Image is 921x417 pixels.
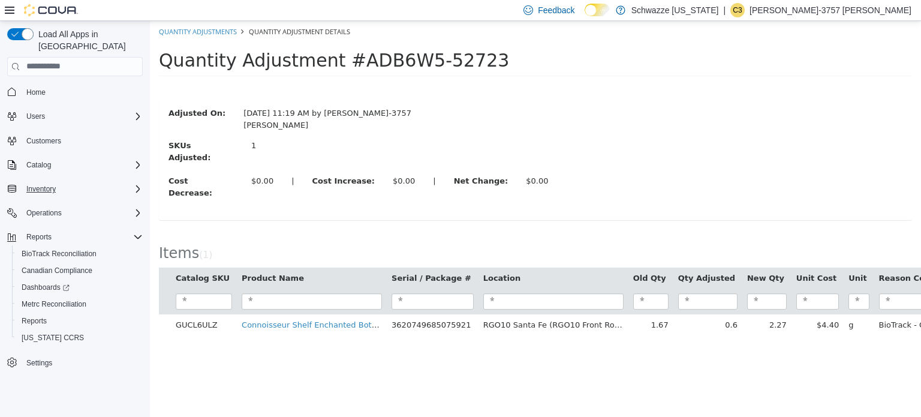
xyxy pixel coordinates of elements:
[243,154,265,166] div: $0.00
[22,355,143,370] span: Settings
[17,331,143,345] span: Washington CCRS
[750,3,911,17] p: [PERSON_NAME]-3757 [PERSON_NAME]
[26,88,46,97] span: Home
[24,4,78,16] img: Cova
[22,182,143,196] span: Inventory
[10,86,85,98] label: Adjusted On:
[101,119,209,131] div: 1
[22,109,143,124] span: Users
[376,154,398,166] div: $0.00
[597,251,637,263] button: New Qty
[92,299,344,308] a: Connoisseur Shelf Enchanted Botanicals Deli Triple Sec (I) Per 1g
[53,229,59,239] span: 1
[22,133,143,148] span: Customers
[22,299,86,309] span: Metrc Reconciliation
[7,79,143,403] nav: Complex example
[237,293,329,315] td: 3620749685075921
[483,251,519,263] button: Old Qty
[538,4,574,16] span: Feedback
[17,263,143,278] span: Canadian Compliance
[592,293,642,315] td: 2.27
[729,251,788,263] button: Reason Code
[12,245,148,262] button: BioTrack Reconciliation
[17,263,97,278] a: Canadian Compliance
[22,206,143,220] span: Operations
[22,230,143,244] span: Reports
[26,251,82,263] button: Catalog SKU
[12,279,148,296] a: Dashboards
[12,262,148,279] button: Canadian Compliance
[733,3,742,17] span: C3
[2,83,148,101] button: Home
[9,224,49,241] span: Items
[26,112,45,121] span: Users
[2,205,148,221] button: Operations
[2,132,148,149] button: Customers
[17,297,143,311] span: Metrc Reconciliation
[12,296,148,313] button: Metrc Reconciliation
[9,29,359,50] span: Quantity Adjustment #ADB6W5-52723
[26,160,51,170] span: Catalog
[333,299,480,308] span: RGO10 Santa Fe (RGO10 Front Room)
[10,119,92,142] label: SKUs Adjusted:
[26,208,62,218] span: Operations
[22,85,143,100] span: Home
[92,251,156,263] button: Product Name
[2,157,148,173] button: Catalog
[17,331,89,345] a: [US_STATE] CCRS
[17,314,52,328] a: Reports
[17,314,143,328] span: Reports
[694,293,724,315] td: g
[153,154,234,166] label: Cost Increase:
[523,293,592,315] td: 0.6
[2,181,148,197] button: Inventory
[528,251,588,263] button: Qty Adjusted
[22,206,67,220] button: Operations
[646,251,689,263] button: Unit Cost
[2,229,148,245] button: Reports
[22,333,84,343] span: [US_STATE] CCRS
[26,136,61,146] span: Customers
[22,182,61,196] button: Inventory
[12,329,148,346] button: [US_STATE] CCRS
[2,108,148,125] button: Users
[17,247,101,261] a: BioTrack Reconciliation
[17,280,143,295] span: Dashboards
[724,293,868,315] td: BioTrack - General Inventory Audit
[22,158,56,172] button: Catalog
[99,6,200,15] span: Quantity Adjustment Details
[730,3,745,17] div: Christopher-3757 Gonzalez
[723,3,726,17] p: |
[642,293,694,315] td: $4.40
[22,283,70,292] span: Dashboards
[26,358,52,368] span: Settings
[10,154,92,178] label: Cost Decrease:
[21,293,87,315] td: GUCL6ULZ
[295,154,368,166] label: Net Change:
[17,297,91,311] a: Metrc Reconciliation
[49,229,62,239] small: ( )
[22,85,50,100] a: Home
[22,134,66,148] a: Customers
[22,356,57,370] a: Settings
[2,353,148,371] button: Settings
[585,4,610,16] input: Dark Mode
[17,247,143,261] span: BioTrack Reconciliation
[22,316,47,326] span: Reports
[26,184,56,194] span: Inventory
[242,251,324,263] button: Serial / Package #
[34,28,143,52] span: Load All Apps in [GEOGRAPHIC_DATA]
[699,251,719,263] button: Unit
[22,249,97,259] span: BioTrack Reconciliation
[631,3,719,17] p: Schwazze [US_STATE]
[22,266,92,275] span: Canadian Compliance
[133,154,153,166] label: |
[101,154,124,166] div: $0.00
[17,280,74,295] a: Dashboards
[333,251,373,263] button: Location
[478,293,523,315] td: 1.67
[26,232,52,242] span: Reports
[274,154,294,166] label: |
[22,158,143,172] span: Catalog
